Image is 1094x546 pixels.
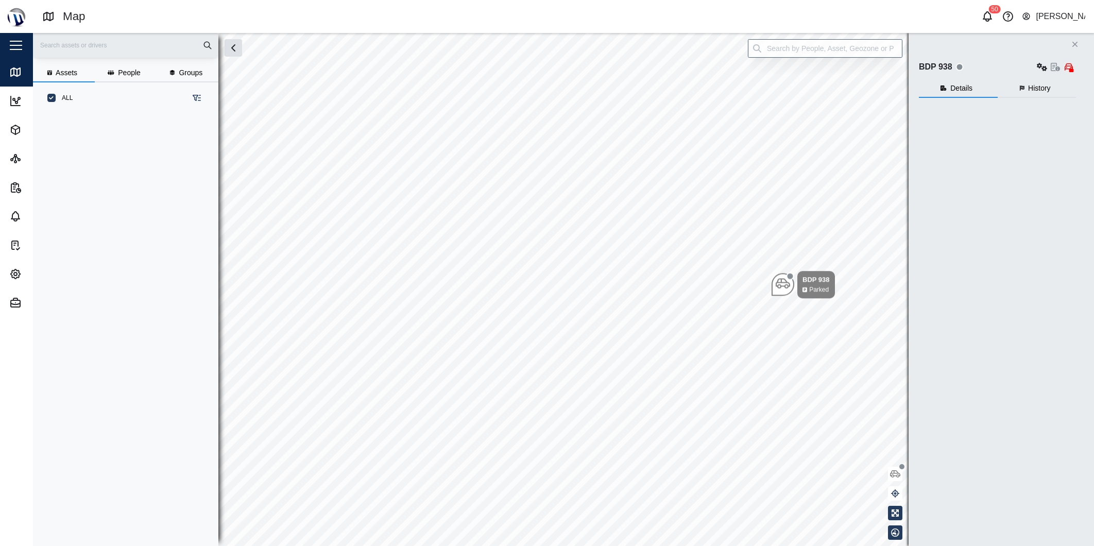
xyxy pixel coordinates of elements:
div: Map marker [772,271,835,298]
div: Reports [27,182,60,193]
canvas: Map [33,33,1094,546]
span: History [1028,84,1051,92]
div: 50 [988,5,1000,13]
input: Search assets or drivers [39,38,212,53]
span: Assets [56,69,77,76]
div: Map [27,66,49,78]
div: Sites [27,153,51,164]
button: [PERSON_NAME] [1021,9,1086,24]
input: Search by People, Asset, Geozone or Place [748,39,902,58]
div: Tasks [27,240,54,251]
label: ALL [56,94,73,102]
span: Details [950,84,972,92]
div: Parked [809,285,829,295]
div: grid [41,110,218,493]
div: Map [63,8,86,26]
div: Alarms [27,211,58,222]
div: BDP 938 [919,61,952,74]
div: Dashboard [27,95,71,107]
img: Main Logo [5,5,28,28]
div: [PERSON_NAME] [1036,10,1085,23]
div: Settings [27,268,61,280]
span: Groups [179,69,202,76]
div: Admin [27,297,56,309]
div: BDP 938 [802,275,830,285]
span: People [118,69,141,76]
div: Assets [27,124,57,135]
